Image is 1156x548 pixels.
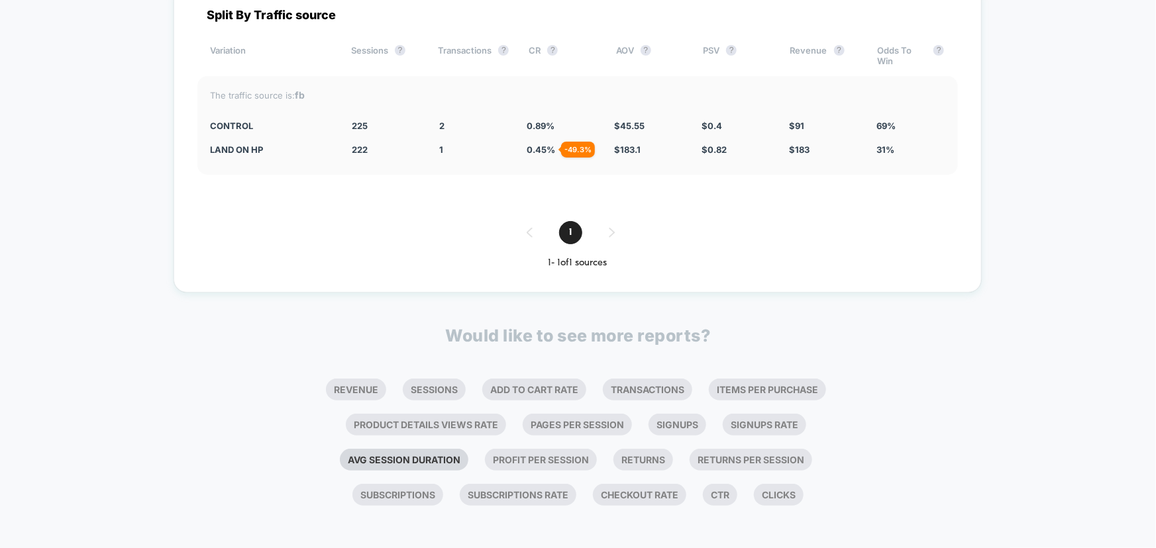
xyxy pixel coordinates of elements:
li: Subscriptions [352,484,443,506]
div: Variation [211,45,332,66]
span: $ 45.55 [614,120,645,131]
button: ? [834,45,845,56]
div: CR [529,45,596,66]
div: The traffic source is: [211,89,945,101]
span: $ 91 [789,120,804,131]
li: Returns Per Session [690,449,812,471]
div: AOV [616,45,683,66]
span: 0.45 % [527,144,555,155]
li: Ctr [703,484,737,506]
li: Add To Cart Rate [482,379,586,400]
li: Signups [649,414,706,435]
button: ? [726,45,737,56]
button: ? [498,45,509,56]
span: 222 [352,144,368,155]
div: Land on HP [211,144,333,155]
span: $ 0.4 [702,120,722,131]
div: PSV [703,45,770,66]
div: Odds To Win [877,45,944,66]
strong: fb [295,89,305,101]
li: Items Per Purchase [709,379,826,400]
div: Transactions [438,45,509,66]
span: 1 [559,221,582,244]
li: Signups Rate [723,414,806,435]
div: 69% [876,120,944,131]
div: 1 - 1 of 1 sources [197,257,958,269]
span: $ 183 [789,144,810,155]
span: 0.89 % [527,120,554,131]
span: 2 [439,120,445,131]
span: 1 [439,144,443,155]
button: ? [933,45,944,56]
li: Returns [613,449,673,471]
li: Sessions [403,379,466,400]
li: Subscriptions Rate [460,484,576,506]
li: Transactions [603,379,692,400]
li: Revenue [326,379,386,400]
button: ? [395,45,405,56]
span: 225 [352,120,368,131]
div: CONTROL [211,120,333,131]
span: $ 0.82 [702,144,727,155]
div: - 49.3 % [561,142,595,158]
li: Avg Session Duration [340,449,468,471]
div: 31% [876,144,944,155]
div: Sessions [351,45,418,66]
li: Pages Per Session [523,414,632,435]
div: Revenue [790,45,857,66]
button: ? [641,45,651,56]
li: Checkout Rate [593,484,686,506]
li: Profit Per Session [485,449,597,471]
span: $ 183.1 [614,144,641,155]
div: Split By Traffic source [197,8,958,22]
p: Would like to see more reports? [446,326,711,345]
button: ? [547,45,558,56]
li: Product Details Views Rate [346,414,506,435]
li: Clicks [754,484,804,506]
